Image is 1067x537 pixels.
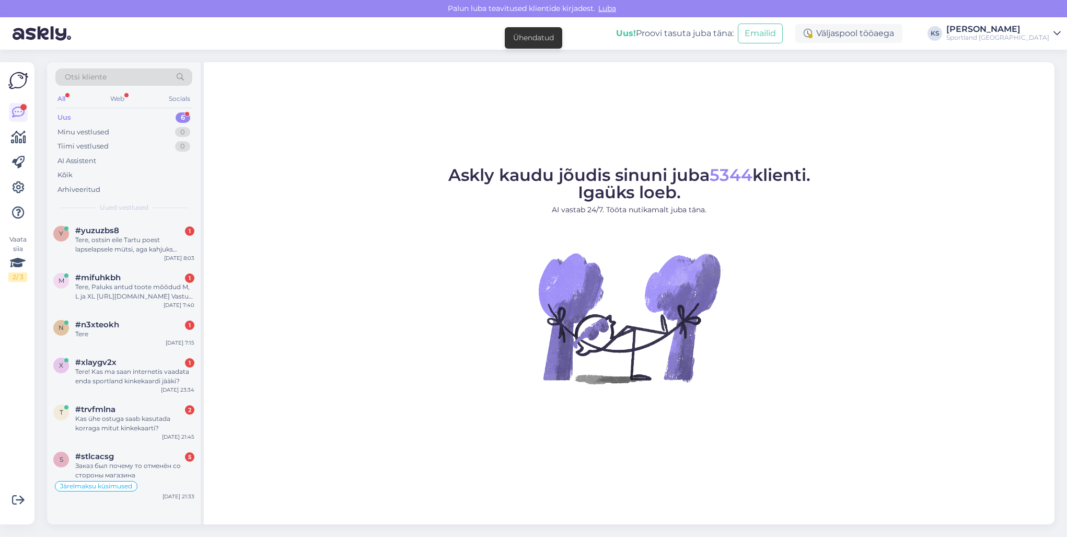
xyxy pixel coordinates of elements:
div: Uus [57,112,71,123]
div: 0 [175,127,190,138]
div: Web [108,92,126,106]
p: AI vastab 24/7. Tööta nutikamalt juba täna. [448,204,810,215]
div: Sportland [GEOGRAPHIC_DATA] [946,33,1049,42]
span: y [59,230,63,237]
span: Otsi kliente [65,72,107,83]
span: m [59,277,64,284]
div: 1 [185,226,194,236]
span: s [60,455,63,463]
div: Väljaspool tööaega [795,24,902,43]
span: Askly kaudu jõudis sinuni juba klienti. Igaüks loeb. [448,165,810,202]
span: n [59,324,64,332]
div: Tere, ostsin eile Tartu poest lapselapsele mütsi, aga kahjuks osutus väikeseks, kas pood on nõus ... [75,235,194,254]
span: #n3xteokh [75,320,119,329]
div: 2 / 3 [8,272,27,282]
div: Arhiveeritud [57,185,100,195]
span: 5344 [710,165,752,185]
div: 1 [185,358,194,368]
div: Proovi tasuta juba täna: [616,27,734,40]
div: Vaata siia [8,235,27,282]
span: Järelmaksu küsimused [60,483,132,489]
div: Kõik [57,170,73,180]
div: KS [927,26,942,41]
div: [DATE] 7:40 [164,301,194,309]
span: #stlcacsg [75,452,114,461]
div: Socials [167,92,192,106]
img: Askly Logo [8,71,28,90]
span: x [59,361,63,369]
b: Uus! [616,28,636,38]
a: [PERSON_NAME]Sportland [GEOGRAPHIC_DATA] [946,25,1061,42]
div: [PERSON_NAME] [946,25,1049,33]
div: Tiimi vestlused [57,141,109,152]
div: Tere, Paluks antud toote mõõdud M, L ja XL [URL][DOMAIN_NAME] Vastus palun saata [EMAIL_ADDRESS][... [75,282,194,301]
button: Emailid [738,24,783,43]
div: 5 [185,452,194,462]
span: t [60,408,63,416]
span: Uued vestlused [100,203,148,212]
div: [DATE] 21:33 [163,493,194,500]
div: Ühendatud [513,32,554,43]
img: No Chat active [535,224,723,412]
div: Minu vestlused [57,127,109,138]
span: #xlaygv2x [75,358,117,367]
div: All [55,92,67,106]
div: Заказ был почему то отменён со стороны магазина [75,461,194,480]
div: Tere [75,329,194,339]
div: Tere! Kas ma saan internetis vaadata enda sportland kinkekaardi jääki? [75,367,194,386]
span: #trvfmlna [75,405,115,414]
div: 0 [175,141,190,152]
div: 1 [185,273,194,283]
span: #yuzuzbs8 [75,226,119,235]
span: Luba [595,4,619,13]
div: AI Assistent [57,156,96,166]
div: [DATE] 21:45 [162,433,194,441]
div: [DATE] 7:15 [166,339,194,347]
div: 6 [176,112,190,123]
div: 1 [185,321,194,330]
div: [DATE] 23:34 [161,386,194,394]
div: [DATE] 8:03 [164,254,194,262]
span: #mifuhkbh [75,273,121,282]
div: Kas ühe ostuga saab kasutada korraga mitut kinkekaarti? [75,414,194,433]
div: 2 [185,405,194,415]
